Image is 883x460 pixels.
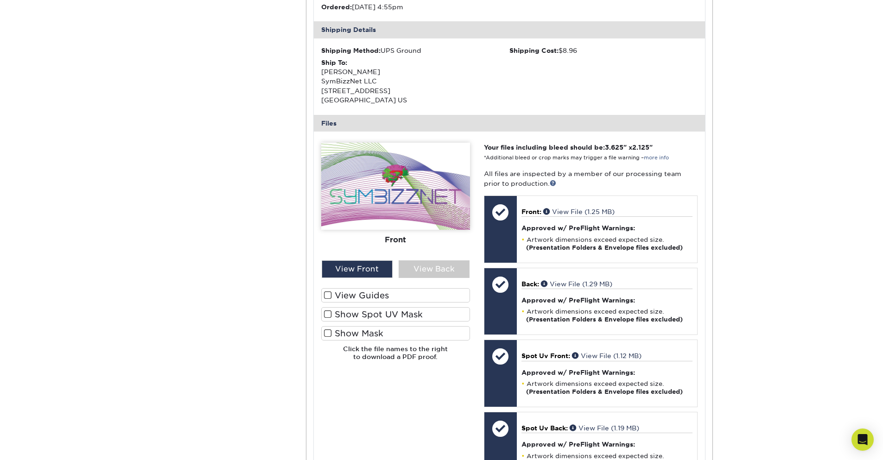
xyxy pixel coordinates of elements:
[314,21,705,38] div: Shipping Details
[509,47,559,54] strong: Shipping Cost:
[484,155,669,161] small: *Additional bleed or crop marks may trigger a file warning –
[321,58,509,105] div: [PERSON_NAME] SymBizzNet LLC [STREET_ADDRESS] [GEOGRAPHIC_DATA] US
[526,244,683,251] strong: (Presentation Folders & Envelope files excluded)
[2,432,79,457] iframe: Google Customer Reviews
[521,208,541,215] span: Front:
[851,428,874,451] div: Open Intercom Messenger
[321,345,470,368] h6: Click the file names to the right to download a PDF proof.
[526,316,683,323] strong: (Presentation Folders & Envelope files excluded)
[509,46,698,55] div: $8.96
[321,230,470,250] div: Front
[526,388,683,395] strong: (Presentation Folders & Envelope files excluded)
[521,441,692,448] h4: Approved w/ PreFlight Warnings:
[399,260,470,278] div: View Back
[521,308,692,323] li: Artwork dimensions exceed expected size.
[543,208,615,215] a: View File (1.25 MB)
[521,380,692,396] li: Artwork dimensions exceed expected size.
[314,115,705,132] div: Files
[321,326,470,340] label: Show Mask
[632,144,649,151] span: 2.125
[521,224,692,232] h4: Approved w/ PreFlight Warnings:
[321,59,347,66] strong: Ship To:
[484,169,698,188] p: All files are inspected by a member of our processing team prior to production.
[521,296,692,304] h4: Approved w/ PreFlight Warnings:
[521,424,568,432] span: Spot Uv Back:
[321,307,470,321] label: Show Spot UV Mask
[541,280,612,288] a: View File (1.29 MB)
[605,144,623,151] span: 3.625
[521,236,692,252] li: Artwork dimensions exceed expected size.
[572,352,642,359] a: View File (1.12 MB)
[321,46,509,55] div: UPS Ground
[322,260,393,278] div: View Front
[644,155,669,161] a: more info
[321,2,509,12] li: [DATE] 4:55pm
[521,352,570,359] span: Spot Uv Front:
[321,47,381,54] strong: Shipping Method:
[321,288,470,302] label: View Guides
[521,280,539,288] span: Back:
[484,144,653,151] strong: Your files including bleed should be: " x "
[521,369,692,376] h4: Approved w/ PreFlight Warnings:
[321,3,352,11] strong: Ordered:
[570,424,639,432] a: View File (1.19 MB)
